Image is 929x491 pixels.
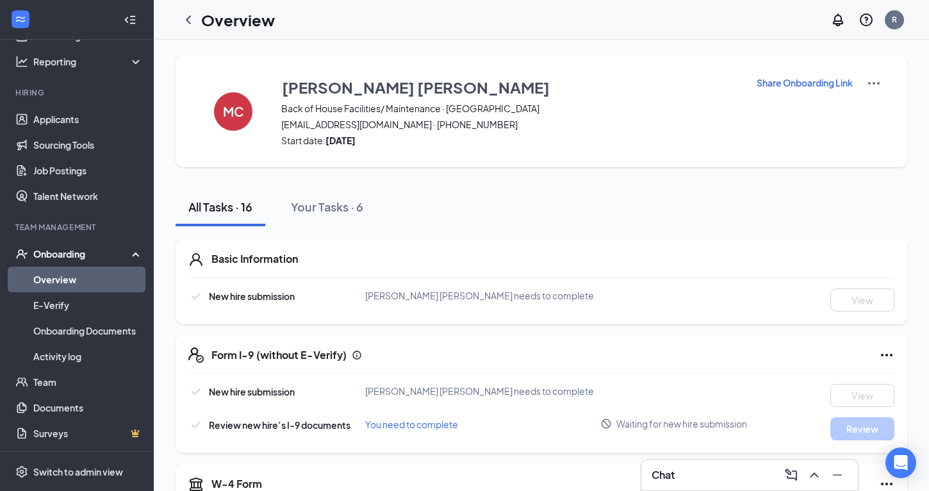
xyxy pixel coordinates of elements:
span: Waiting for new hire submission [616,417,747,430]
svg: Settings [15,465,28,478]
button: MC [201,76,265,147]
svg: Ellipses [879,347,894,363]
div: Onboarding [33,247,132,260]
svg: Notifications [830,12,846,28]
span: [PERSON_NAME] [PERSON_NAME] needs to complete [365,385,594,397]
svg: Checkmark [188,288,204,304]
div: All Tasks · 16 [188,199,252,215]
span: Start date: [281,134,740,147]
h3: Chat [652,468,675,482]
img: More Actions [866,76,882,91]
a: SurveysCrown [33,420,143,446]
p: Share Onboarding Link [757,76,853,89]
a: Activity log [33,344,143,369]
svg: UserCheck [15,247,28,260]
span: Back of House Facilities/ Maintenance · [GEOGRAPHIC_DATA] [281,102,740,115]
svg: Minimize [830,467,845,483]
svg: WorkstreamLogo [14,13,27,26]
h5: Form I-9 (without E-Verify) [211,348,347,362]
button: View [830,288,894,312]
svg: ChevronUp [807,467,822,483]
a: E-Verify [33,292,143,318]
button: Share Onboarding Link [756,76,853,90]
svg: FormI9EVerifyIcon [188,347,204,363]
svg: Checkmark [188,417,204,433]
a: Onboarding Documents [33,318,143,344]
strong: [DATE] [325,135,356,146]
h5: W-4 Form [211,477,262,491]
button: [PERSON_NAME] [PERSON_NAME] [281,76,740,99]
span: New hire submission [209,290,295,302]
a: Documents [33,395,143,420]
button: ChevronUp [804,465,825,485]
span: Review new hire’s I-9 documents [209,419,350,431]
svg: Info [352,350,362,360]
span: [EMAIL_ADDRESS][DOMAIN_NAME] · [PHONE_NUMBER] [281,118,740,131]
div: Team Management [15,222,140,233]
svg: Checkmark [188,384,204,399]
div: Switch to admin view [33,465,123,478]
span: You need to complete [365,419,458,430]
button: Minimize [827,465,848,485]
svg: User [188,252,204,267]
div: R [892,14,897,25]
button: ComposeMessage [781,465,802,485]
svg: ComposeMessage [784,467,799,483]
h4: MC [223,107,244,116]
span: [PERSON_NAME] [PERSON_NAME] needs to complete [365,290,594,301]
h3: [PERSON_NAME] [PERSON_NAME] [282,76,550,98]
h1: Overview [201,9,275,31]
svg: Blocked [600,418,612,429]
a: Overview [33,267,143,292]
div: Hiring [15,87,140,98]
svg: ChevronLeft [181,12,196,28]
div: Your Tasks · 6 [291,199,363,215]
span: New hire submission [209,386,295,397]
div: Reporting [33,55,144,68]
a: Talent Network [33,183,143,209]
button: Review [830,417,894,440]
svg: QuestionInfo [859,12,874,28]
a: Applicants [33,106,143,132]
a: Team [33,369,143,395]
button: View [830,384,894,407]
h5: Basic Information [211,252,298,266]
svg: Collapse [124,13,136,26]
a: Sourcing Tools [33,132,143,158]
div: Open Intercom Messenger [885,447,916,478]
svg: Analysis [15,55,28,68]
a: Job Postings [33,158,143,183]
